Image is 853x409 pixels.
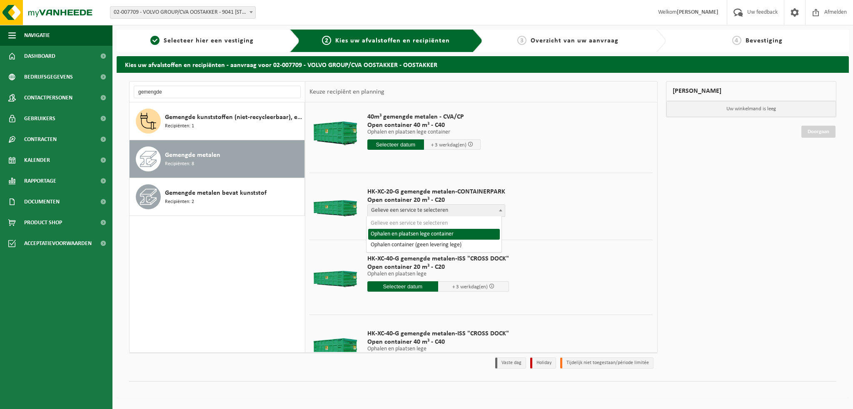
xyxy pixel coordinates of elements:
[121,36,283,46] a: 1Selecteer hier een vestiging
[517,36,526,45] span: 3
[367,346,509,352] p: Ophalen en plaatsen lege
[368,218,499,229] li: Gelieve een service te selecteren
[24,46,55,67] span: Dashboard
[117,56,849,72] h2: Kies uw afvalstoffen en recipiënten - aanvraag voor 02-007709 - VOLVO GROUP/CVA OOSTAKKER - OOSTA...
[24,191,60,212] span: Documenten
[24,212,62,233] span: Product Shop
[130,140,305,178] button: Gemengde metalen Recipiënten: 8
[165,198,194,206] span: Recipiënten: 2
[165,150,220,160] span: Gemengde metalen
[24,150,50,171] span: Kalender
[666,81,837,101] div: [PERSON_NAME]
[367,113,481,121] span: 40m³ gemengde metalen - CVA/CP
[24,233,92,254] span: Acceptatievoorwaarden
[130,178,305,216] button: Gemengde metalen bevat kunststof Recipiënten: 2
[24,129,57,150] span: Contracten
[746,37,783,44] span: Bevestiging
[560,357,653,369] li: Tijdelijk niet toegestaan/période limitée
[531,37,619,44] span: Overzicht van uw aanvraag
[732,36,741,45] span: 4
[367,281,438,292] input: Selecteer datum
[322,36,331,45] span: 2
[666,101,836,117] p: Uw winkelmand is leeg
[24,171,56,191] span: Rapportage
[130,102,305,140] button: Gemengde kunststoffen (niet-recycleerbaar), exclusief PVC Recipiënten: 1
[431,142,466,148] span: + 3 werkdag(en)
[367,139,424,150] input: Selecteer datum
[367,263,509,271] span: Open container 20 m³ - C20
[368,205,505,216] span: Gelieve een service te selecteren
[367,188,505,196] span: HK-XC-20-G gemengde metalen-CONTAINERPARK
[367,129,481,135] p: Ophalen en plaatsen lege container
[530,357,556,369] li: Holiday
[24,67,73,87] span: Bedrijfsgegevens
[165,160,194,168] span: Recipiënten: 8
[164,37,254,44] span: Selecteer hier een vestiging
[368,240,499,250] li: Ophalen container (geen levering lege)
[677,9,718,15] strong: [PERSON_NAME]
[165,122,194,130] span: Recipiënten: 1
[134,86,301,98] input: Materiaal zoeken
[367,196,505,204] span: Open container 20 m³ - C20
[150,36,160,45] span: 1
[24,108,55,129] span: Gebruikers
[335,37,450,44] span: Kies uw afvalstoffen en recipiënten
[367,255,509,263] span: HK-XC-40-G gemengde metalen-ISS "CROSS DOCK"
[165,112,302,122] span: Gemengde kunststoffen (niet-recycleerbaar), exclusief PVC
[368,229,499,240] li: Ophalen en plaatsen lege container
[452,284,488,290] span: + 3 werkdag(en)
[367,338,509,346] span: Open container 40 m³ - C40
[24,25,50,46] span: Navigatie
[24,87,72,108] span: Contactpersonen
[305,82,389,102] div: Keuze recipiënt en planning
[110,7,255,18] span: 02-007709 - VOLVO GROUP/CVA OOSTAKKER - 9041 OOSTAKKER, SMALLEHEERWEG 31
[801,126,836,138] a: Doorgaan
[367,121,481,129] span: Open container 40 m³ - C40
[495,357,526,369] li: Vaste dag
[367,204,505,217] span: Gelieve een service te selecteren
[367,271,509,277] p: Ophalen en plaatsen lege
[367,330,509,338] span: HK-XC-40-G gemengde metalen-ISS "CROSS DOCK"
[165,188,267,198] span: Gemengde metalen bevat kunststof
[110,6,256,19] span: 02-007709 - VOLVO GROUP/CVA OOSTAKKER - 9041 OOSTAKKER, SMALLEHEERWEG 31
